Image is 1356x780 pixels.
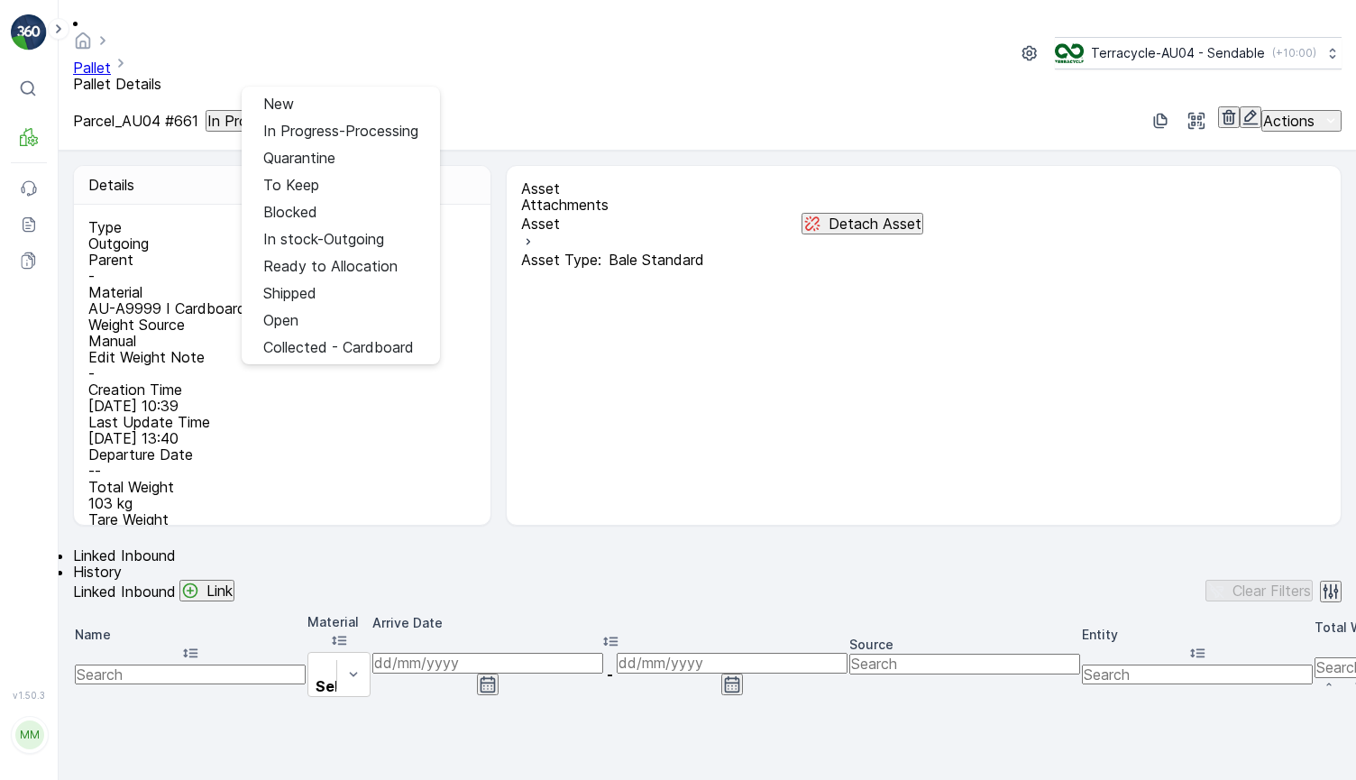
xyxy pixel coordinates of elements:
[1232,583,1311,599] p: Clear Filters
[88,479,472,495] p: Total Weight
[263,204,317,220] span: Blocked
[15,720,44,749] div: MM
[11,690,47,701] span: v 1.50.3
[88,398,472,414] p: [DATE] 10:39
[1263,113,1315,129] p: Actions
[75,626,306,644] p: Name
[1082,626,1313,644] p: Entity
[1055,37,1342,69] button: Terracycle-AU04 - Sendable(+10:00)
[88,333,472,349] p: Manual
[75,665,306,684] input: Search
[849,654,1080,674] input: Search
[263,177,319,193] span: To Keep
[617,653,847,673] input: dd/mm/yyyy
[88,414,472,430] p: Last Update Time
[88,268,472,284] p: -
[73,113,198,129] p: Parcel_AU04 #661
[206,583,233,599] p: Link
[1205,580,1313,601] button: Clear Filters
[88,463,472,479] p: --
[521,180,1326,197] p: Asset
[207,113,362,129] p: In Progress-Processing
[607,666,613,683] p: -
[521,197,1326,213] p: Attachments
[263,339,414,355] span: Collected - Cardboard
[88,300,472,317] p: AU-A9999 I Cardboard
[1055,43,1084,63] img: terracycle_logo.png
[88,219,472,235] p: Type
[316,678,362,694] p: Select
[88,381,472,398] p: Creation Time
[802,213,923,234] button: Detach Asset
[88,446,472,463] p: Departure Date
[88,317,472,333] p: Weight Source
[88,235,472,252] p: Outgoing
[88,284,472,300] p: Material
[11,704,47,766] button: MM
[73,546,176,564] span: Linked Inbound
[73,59,111,77] a: Pallet
[1272,46,1316,60] p: ( +10:00 )
[829,216,921,232] p: Detach Asset
[307,613,371,631] p: Material
[521,216,560,232] p: Asset
[11,14,47,50] img: logo
[88,177,134,193] p: Details
[206,110,389,132] button: In Progress-Processing
[263,231,384,247] span: In stock-Outgoing
[88,252,472,268] p: Parent
[179,580,234,601] button: Link
[88,349,472,365] p: Edit Weight Note
[849,636,1080,654] p: Source
[73,75,161,93] span: Pallet Details
[372,653,603,673] input: dd/mm/yyyy
[1082,665,1313,684] input: Search
[73,563,122,581] span: History
[263,258,398,274] span: Ready to Allocation
[88,365,472,381] p: -
[242,87,440,364] ul: In Progress-Processing
[263,285,316,301] span: Shipped
[1261,110,1342,132] button: Actions
[88,495,472,511] p: 103 kg
[609,252,704,268] span: Bale Standard
[521,252,601,268] span: Asset Type :
[372,614,847,632] p: Arrive Date
[73,36,93,54] a: Homepage
[88,511,472,528] p: Tare Weight
[88,430,472,446] p: [DATE] 13:40
[73,583,176,600] p: Linked Inbound
[263,123,418,139] span: In Progress-Processing
[1091,44,1265,62] p: Terracycle-AU04 - Sendable
[263,312,298,328] span: Open
[263,150,335,166] span: Quarantine
[263,96,294,112] span: New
